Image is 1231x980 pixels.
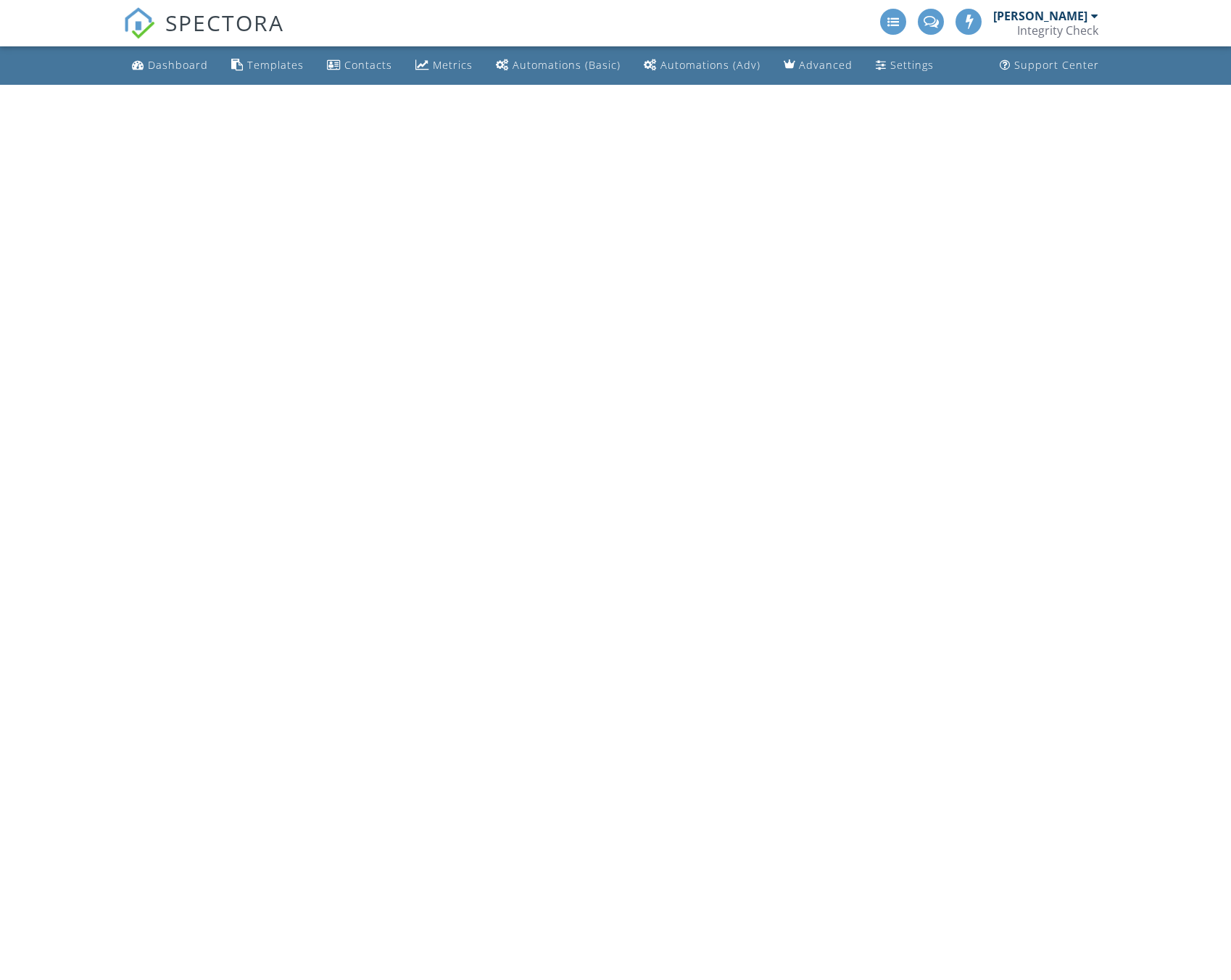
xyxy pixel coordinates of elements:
[490,52,626,79] a: Automations (Basic)
[993,9,1087,23] div: [PERSON_NAME]
[123,7,155,39] img: The Best Home Inspection Software - Spectora
[513,58,621,72] div: Automations (Basic)
[994,52,1105,79] a: Support Center
[123,20,284,50] a: SPECTORA
[870,52,940,79] a: Settings
[165,7,284,38] span: SPECTORA
[321,52,398,79] a: Contacts
[799,58,853,72] div: Advanced
[148,58,208,72] div: Dashboard
[410,52,478,79] a: Metrics
[126,52,214,79] a: Dashboard
[660,58,760,72] div: Automations (Adv)
[225,52,310,79] a: Templates
[344,58,392,72] div: Contacts
[433,58,473,72] div: Metrics
[638,52,766,79] a: Automations (Advanced)
[1014,58,1099,72] div: Support Center
[778,52,858,79] a: Advanced
[1017,23,1098,38] div: Integrity Check
[247,58,304,72] div: Templates
[890,58,934,72] div: Settings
